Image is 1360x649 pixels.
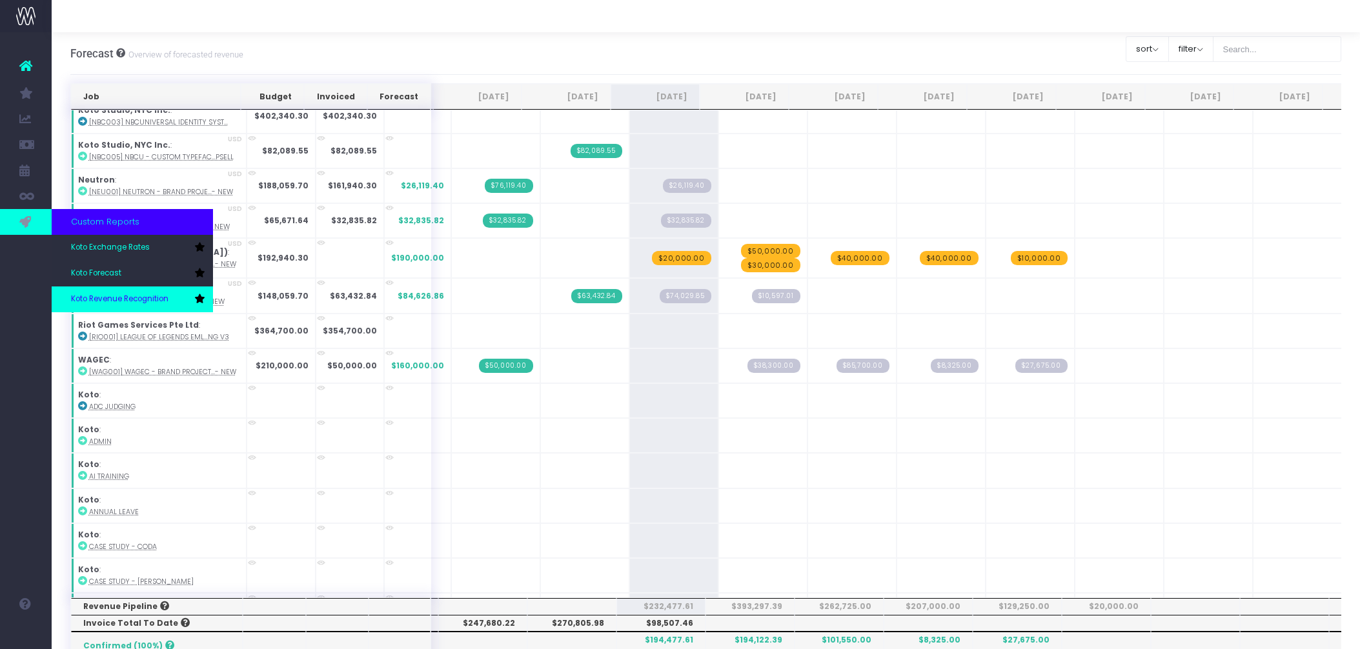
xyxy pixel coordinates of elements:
span: wayahead Revenue Forecast Item [741,258,800,272]
td: : [71,314,247,348]
th: $262,725.00 [795,598,884,615]
strong: $364,700.00 [254,325,309,336]
span: USD [228,169,242,179]
td: : [71,488,247,523]
th: $270,805.98 [527,615,616,632]
button: filter [1168,36,1213,62]
span: Streamtime Draft Invoice: null – [WAGE001] WAGEC - Brand Project - Brand - New - 1 [837,359,889,373]
strong: $210,000.00 [256,360,309,371]
th: Jun 25: activate to sort column ascending [433,84,522,110]
th: Sep 25: activate to sort column ascending [700,84,789,110]
span: $32,835.82 [398,215,444,226]
th: Budget [241,84,304,110]
strong: Koto [78,424,99,435]
span: USD [228,239,242,248]
small: Overview of forecasted revenue [125,47,243,60]
span: Streamtime Invoice: 094 – [NBC005] NBCU - Custom Typeface - 1 [571,144,622,158]
strong: $192,940.30 [258,252,309,263]
td: : [71,558,247,593]
th: Revenue Pipeline [71,598,243,615]
input: Search... [1213,36,1342,62]
strong: Koto Studio, NYC Inc. [78,105,170,115]
th: Nov 25: activate to sort column ascending [878,84,967,110]
span: USD [228,134,242,144]
abbr: [NBC003] NBCUniversal Identity System [89,117,228,127]
strong: $50,000.00 [327,360,377,371]
td: : [71,134,247,168]
strong: $63,432.84 [330,290,377,301]
abbr: Case Study - Coda [89,542,157,552]
th: $98,507.46 [616,615,705,632]
span: Koto Exchange Rates [71,242,150,254]
abbr: Admin [89,437,112,446]
span: $190,000.00 [391,252,444,264]
th: Forecast [367,84,431,110]
strong: $402,340.30 [323,110,377,121]
td: : [71,99,247,134]
td: : [71,523,247,558]
strong: $65,671.64 [264,215,309,226]
th: Feb 26: activate to sort column ascending [1145,84,1234,110]
a: Koto Exchange Rates [52,235,213,261]
abbr: AI Training [89,472,129,481]
a: Koto Revenue Recognition [52,286,213,312]
span: Streamtime Draft Invoice: null – [WAGE001] WAGEC - Brand Project - Brand - New [747,359,800,373]
th: Jan 26: activate to sort column ascending [1056,84,1145,110]
abbr: [PAN002] Panasonic - Washer Screen - Digital - NEW [89,259,236,269]
button: sort [1126,36,1169,62]
span: Streamtime Draft Invoice: null – [PRA001] Praktika - Brand Identity - Brand - New - 2 [660,289,711,303]
span: Streamtime Draft Invoice: null – [WAGE001] WAGEC - Brand Project - Brand - New - 3 [1015,359,1068,373]
strong: Neutron [78,174,115,185]
span: $26,119.40 [401,180,444,192]
span: Koto Revenue Recognition [71,294,168,305]
span: Koto Forecast [71,268,121,279]
strong: $148,059.70 [258,290,309,301]
abbr: Annual Leave [89,507,139,517]
span: Custom Reports [71,215,139,228]
span: Streamtime Invoice: 084 – [PRA001] Praktika - Brand Identity [571,289,622,303]
span: $84,626.86 [398,290,444,302]
th: $393,297.39 [705,598,795,615]
th: Job: activate to sort column ascending [71,84,241,110]
span: Forecast [70,47,114,60]
span: USD [228,204,242,214]
th: Oct 25: activate to sort column ascending [789,84,878,110]
th: Invoiced [304,84,367,110]
span: Streamtime Draft Invoice: null – [WAGE001] WAGEC - Brand Project - Brand - New - 2 [931,359,978,373]
th: Mar 26: activate to sort column ascending [1233,84,1323,110]
abbr: [NBC005] NBCU - Custom Typeface - Brand - Upsell [89,152,234,162]
th: Invoice Total To Date [71,615,243,632]
strong: Riot Games Services Pte Ltd [78,319,199,330]
td: : [71,593,247,628]
abbr: [NEU001] Neutron - Brand Project - Brand - New [89,187,233,197]
strong: $82,089.55 [262,145,309,156]
abbr: [NEU002] Neutron - Website - Digital - New [89,222,230,232]
strong: Koto [78,529,99,540]
abbr: Case Study - Franki [89,577,194,586]
span: Streamtime Draft Invoice: null – [PRA001] Praktika - Brand Identity - Brand - New - 3 [752,289,800,303]
span: wayahead Revenue Forecast Item [652,251,711,265]
span: wayahead Revenue Forecast Item [920,251,979,265]
strong: Koto [78,564,99,575]
span: Streamtime Invoice: 081 – [NEU002] Neutron - Website - Digital - 1 [483,214,533,228]
td: : [71,418,247,453]
th: $20,000.00 [1062,598,1151,615]
img: images/default_profile_image.png [16,623,36,643]
strong: $32,835.82 [331,215,377,226]
th: Aug 25: activate to sort column ascending [611,84,700,110]
span: wayahead Revenue Forecast Item [831,251,889,265]
strong: Koto [78,459,99,470]
abbr: [PRA001] Praktika - Brand Identity - Brand - New [89,297,225,306]
td: : [71,383,247,418]
th: $247,680.22 [438,615,527,632]
td: : [71,168,247,203]
span: Streamtime Draft Invoice: null – [NEU002] Neutron - Website - Digital - 2 [661,214,711,228]
th: Dec 25: activate to sort column ascending [967,84,1056,110]
abbr: [WAG001] WAGEC - Brand Project - Brand - New [89,367,236,377]
th: $232,477.61 [616,598,705,615]
strong: $402,340.30 [254,110,309,121]
a: Koto Forecast [52,261,213,286]
span: wayahead Revenue Forecast Item [1011,251,1068,265]
span: Streamtime Invoice: 080 – [NEU001] Brand Project - Brand - 3 [485,179,533,193]
strong: $354,700.00 [323,325,377,336]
